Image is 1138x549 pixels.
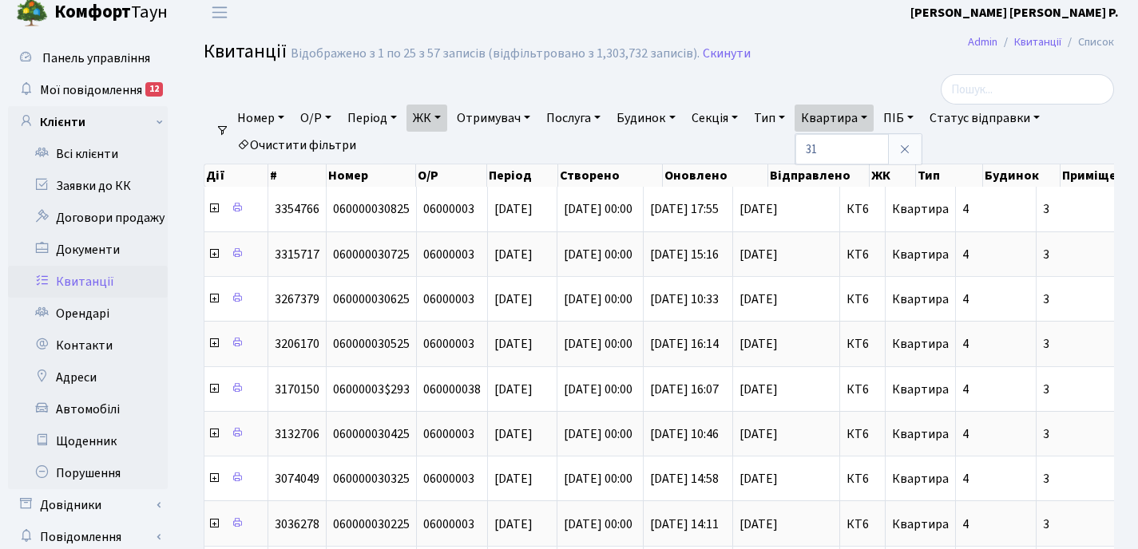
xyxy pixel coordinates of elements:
span: [DATE] [740,472,833,485]
span: Квартира [892,515,949,533]
a: Щоденник [8,425,168,457]
span: КТ6 [847,203,878,215]
a: О/Р [294,105,338,132]
span: 3 [1043,472,1133,485]
a: ЖК [406,105,447,132]
span: [DATE] 00:00 [564,425,632,443]
a: Договори продажу [8,202,168,234]
span: Квартира [892,200,949,218]
span: 060000030225 [333,515,410,533]
span: 06000003 [423,200,474,218]
span: 060000030325 [333,470,410,488]
span: [DATE] [740,338,833,350]
span: 3354766 [275,200,319,218]
span: КТ6 [847,428,878,440]
a: Заявки до КК [8,170,168,202]
span: 4 [962,515,969,533]
span: [DATE] 17:55 [650,200,719,218]
span: Квитанції [204,38,287,65]
a: Автомобілі [8,393,168,425]
span: [DATE] 14:11 [650,515,719,533]
span: [DATE] [494,425,533,443]
span: [DATE] [494,381,533,398]
span: [DATE] 00:00 [564,515,632,533]
th: Відправлено [768,164,870,187]
span: КТ6 [847,338,878,350]
th: Тип [916,164,983,187]
a: Квитанції [1014,34,1061,50]
span: 3074049 [275,470,319,488]
a: Мої повідомлення12 [8,74,168,106]
span: 3267379 [275,290,319,308]
span: [DATE] 10:33 [650,290,719,308]
th: Оновлено [663,164,768,187]
span: [DATE] [740,203,833,215]
span: [DATE] 00:00 [564,335,632,353]
span: Квартира [892,425,949,443]
span: 06000003 [423,515,474,533]
span: 4 [962,246,969,263]
a: Admin [968,34,997,50]
span: КТ6 [847,383,878,396]
span: Квартира [892,335,949,353]
span: [DATE] 00:00 [564,200,632,218]
span: 06000003 [423,470,474,488]
span: 3 [1043,293,1133,306]
th: ЖК [870,164,916,187]
a: Очистити фільтри [231,132,363,159]
a: Отримувач [450,105,537,132]
span: Квартира [892,470,949,488]
span: Квартира [892,246,949,263]
span: 060000030825 [333,200,410,218]
a: Будинок [610,105,681,132]
span: 3 [1043,338,1133,350]
span: 06000003 [423,335,474,353]
span: [DATE] [494,515,533,533]
a: Статус відправки [923,105,1046,132]
span: 3 [1043,248,1133,261]
a: Тип [747,105,791,132]
span: [DATE] 00:00 [564,470,632,488]
a: ПІБ [877,105,920,132]
span: 3 [1043,518,1133,531]
nav: breadcrumb [944,26,1138,59]
span: [DATE] 14:58 [650,470,719,488]
a: Документи [8,234,168,266]
span: 3315717 [275,246,319,263]
span: 060000030525 [333,335,410,353]
span: Мої повідомлення [40,81,142,99]
a: Секція [685,105,744,132]
th: Період [487,164,558,187]
span: [DATE] 00:00 [564,290,632,308]
span: [DATE] [494,290,533,308]
span: 3206170 [275,335,319,353]
span: КТ6 [847,293,878,306]
span: Квартира [892,381,949,398]
span: 060000030625 [333,290,410,308]
span: 06000003 [423,290,474,308]
span: [DATE] [740,383,833,396]
a: Панель управління [8,42,168,74]
th: Створено [558,164,664,187]
span: [DATE] [494,335,533,353]
span: 060000030725 [333,246,410,263]
li: Список [1061,34,1114,51]
a: Період [341,105,403,132]
a: Номер [231,105,291,132]
span: 4 [962,290,969,308]
th: О/Р [416,164,487,187]
span: [DATE] 00:00 [564,246,632,263]
a: Всі клієнти [8,138,168,170]
a: Контакти [8,330,168,361]
span: 4 [962,381,969,398]
span: [DATE] 10:46 [650,425,719,443]
div: Відображено з 1 по 25 з 57 записів (відфільтровано з 1,303,732 записів). [291,46,700,61]
span: 06000003 [423,246,474,263]
span: [DATE] [494,246,533,263]
div: 12 [145,82,163,97]
span: [DATE] [740,248,833,261]
span: [DATE] [494,470,533,488]
span: 3 [1043,383,1133,396]
a: Послуга [540,105,607,132]
a: Довідники [8,489,168,521]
